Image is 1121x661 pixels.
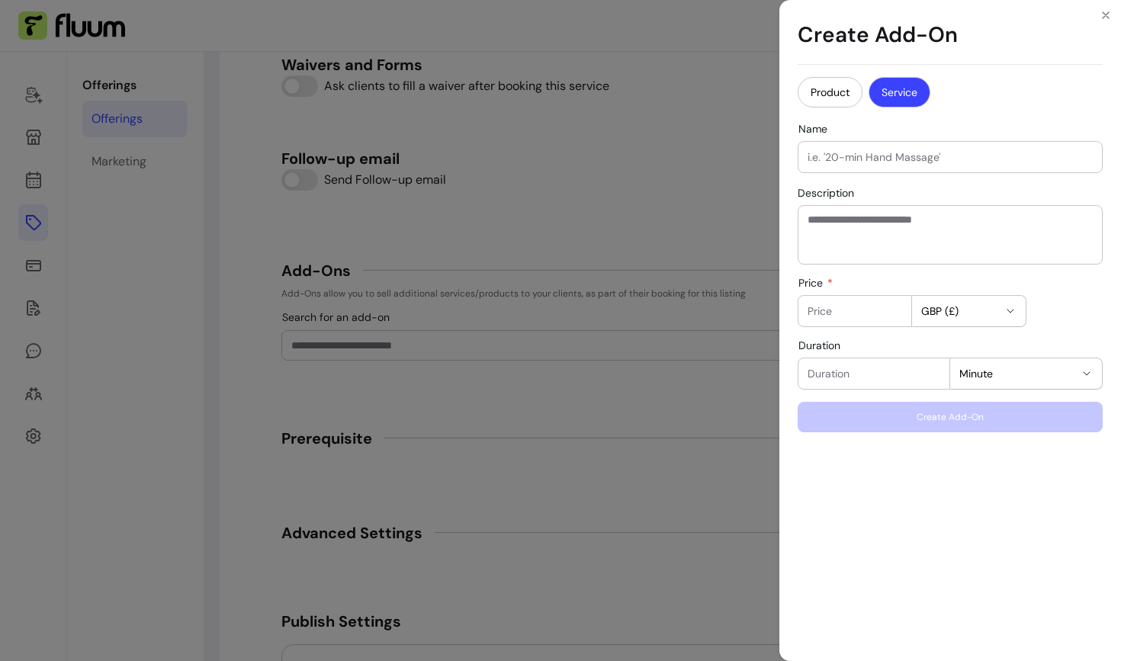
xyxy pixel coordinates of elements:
[921,303,998,319] span: GBP (£)
[798,122,827,136] span: Name
[869,77,930,107] button: Service
[1094,3,1118,27] button: Close
[798,77,862,107] button: Product
[808,303,902,319] input: Price
[798,276,826,290] span: Price
[950,358,1102,389] button: Minute
[798,186,854,200] span: Description
[798,339,840,352] span: Duration
[808,366,940,381] input: Duration
[798,6,1103,65] h1: Create Add-On
[959,366,1074,381] span: Minute
[912,296,1026,326] button: GBP (£)
[808,149,1093,165] input: Name
[808,212,1093,258] textarea: Briefly describe the add-on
